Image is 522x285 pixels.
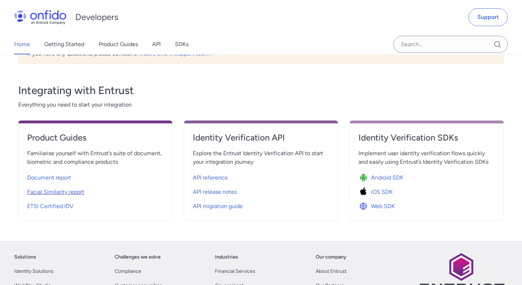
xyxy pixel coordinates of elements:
[75,11,118,23] h1: Developers
[358,132,495,143] h4: Identity Verification SDKs
[371,173,403,182] span: Android SDK
[358,132,495,149] a: Identity Verification SDKs
[215,253,238,261] a: Industries
[27,202,74,211] span: ETSI Certified IDV
[115,253,161,261] a: Challenges we solve
[371,202,395,211] span: Web SDK
[358,173,371,183] img: Icon Android SDK
[14,10,66,24] img: Onfido Logo
[371,188,393,196] span: iOS SDK
[193,169,329,183] a: API reference
[193,183,329,198] a: API release notes
[358,149,495,166] span: Implement user identity verification flows quickly and easily using Entrust’s Identity Verificati...
[27,188,84,196] span: Facial Similarity report
[14,267,54,276] a: Identity Solutions
[193,132,329,143] h4: Identity Verification API
[316,267,347,276] a: About Entrust
[14,253,36,261] a: Solutions
[14,34,30,54] a: Home
[99,34,138,54] a: Product Guides
[358,201,371,211] img: Icon Web SDK
[27,169,164,183] a: Document report
[152,34,161,54] a: API
[44,34,84,54] a: Getting Started
[393,36,508,53] input: Onfido search input field
[358,198,495,212] a: Icon Web SDKWeb SDK
[27,149,164,166] span: Familiarise yourself with Entrust’s suite of document, biometric and compliance products
[27,173,71,182] span: Document report
[27,183,164,198] a: Facial Similarity report
[193,188,237,196] span: API release notes
[316,253,346,261] a: Our company
[27,198,164,212] a: ETSI Certified IDV
[468,8,508,26] a: Support
[193,198,329,212] a: API migration guide
[27,132,164,143] h4: Product Guides
[358,187,371,197] img: Icon iOS SDK
[27,132,164,149] a: Product Guides
[115,267,141,276] a: Compliance
[193,202,243,211] span: API migration guide
[215,267,255,276] a: Financial Services
[193,132,329,149] a: Identity Verification API
[175,34,189,54] a: SDKs
[358,183,495,198] a: Icon iOS SDKiOS SDK
[18,100,504,109] span: Everything you need to start your integration
[193,149,329,166] span: Explore the Entrust Identity Verification API to start your integration journey
[358,169,495,183] a: Icon Android SDKAndroid SDK
[193,173,228,182] span: API reference
[18,83,504,98] h3: Integrating with Entrust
